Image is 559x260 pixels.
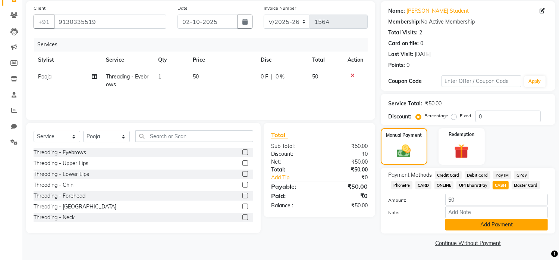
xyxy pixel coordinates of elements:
div: Name: [388,7,405,15]
input: Add Note [445,207,548,218]
a: Continue Without Payment [382,239,554,247]
span: PayTM [493,171,511,179]
span: GPay [514,171,529,179]
div: Services [34,38,373,52]
div: Payable: [266,182,320,191]
span: 50 [193,73,199,80]
div: Threading - Upper Lips [34,160,88,167]
th: Service [101,52,154,68]
label: Fixed [460,112,471,119]
label: Invoice Number [264,5,296,12]
span: Threading - Eyebrows [106,73,148,88]
div: ₹50.00 [425,100,442,108]
th: Action [343,52,368,68]
input: Enter Offer / Coupon Code [442,75,521,87]
span: CASH [493,181,509,189]
a: Add Tip [266,174,329,182]
span: ONLINE [434,181,454,189]
div: Paid: [266,191,320,200]
div: ₹0 [329,174,373,182]
label: Date [178,5,188,12]
span: PhonePe [391,181,412,189]
div: Points: [388,61,405,69]
a: [PERSON_NAME] Student [406,7,469,15]
div: Total: [266,166,320,174]
div: Threading - Neck [34,214,75,222]
div: 0 [406,61,409,69]
div: Threading - Lower Lips [34,170,89,178]
label: Manual Payment [386,132,422,139]
label: Client [34,5,45,12]
div: Card on file: [388,40,419,47]
th: Stylist [34,52,101,68]
div: Balance : [266,202,320,210]
img: _gift.svg [450,142,473,160]
th: Total [308,52,343,68]
span: Pooja [38,73,51,80]
div: ₹50.00 [319,202,373,210]
div: ₹50.00 [319,158,373,166]
span: Master Card [512,181,540,189]
div: Discount: [388,113,411,121]
label: Redemption [449,131,474,138]
div: Threading - Chin [34,181,73,189]
th: Price [189,52,256,68]
input: Search or Scan [135,130,253,142]
div: ₹0 [319,191,373,200]
div: Total Visits: [388,29,418,37]
div: Last Visit: [388,50,413,58]
button: Add Payment [445,219,548,230]
span: Total [271,131,288,139]
span: 0 F [261,73,268,81]
img: _cash.svg [393,143,415,159]
input: Search by Name/Mobile/Email/Code [54,15,166,29]
div: Membership: [388,18,421,26]
span: CARD [415,181,431,189]
div: ₹50.00 [319,182,373,191]
div: No Active Membership [388,18,548,26]
div: Net: [266,158,320,166]
div: Threading - Forehead [34,192,85,200]
span: 50 [312,73,318,80]
div: 0 [420,40,423,47]
span: Payment Methods [388,171,432,179]
span: Debit Card [465,171,490,179]
div: ₹50.00 [319,166,373,174]
div: Coupon Code [388,77,442,85]
button: +91 [34,15,54,29]
input: Amount [445,194,548,205]
div: [DATE] [415,50,431,58]
div: Threading - Eyebrows [34,149,86,157]
div: Service Total: [388,100,422,108]
div: Threading - [GEOGRAPHIC_DATA] [34,203,116,211]
span: 1 [158,73,161,80]
div: 2 [419,29,422,37]
th: Disc [256,52,308,68]
button: Apply [524,76,546,87]
span: UPI BharatPay [456,181,490,189]
span: | [271,73,273,81]
th: Qty [154,52,188,68]
div: Discount: [266,150,320,158]
label: Amount: [383,197,440,204]
span: 0 % [276,73,285,81]
div: Sub Total: [266,142,320,150]
span: Credit Card [435,171,462,179]
label: Percentage [424,112,448,119]
div: ₹0 [319,150,373,158]
div: ₹50.00 [319,142,373,150]
label: Note: [383,209,440,216]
